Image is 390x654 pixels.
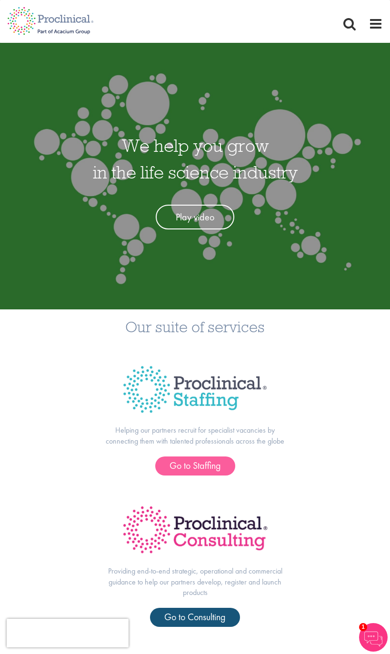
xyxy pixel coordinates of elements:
span: Play video [176,211,214,223]
img: Chatbot [359,623,388,652]
img: Proclinical Title [111,354,279,425]
span: 1 [361,624,365,630]
span: Providing end-to-end strategic, operational and commercial guidance to help our partners develop,... [108,566,282,598]
span: Go to Consulting [164,611,226,623]
span: Go to Staffing [170,459,221,472]
img: Proclinical Title [110,495,280,566]
a: Go to Consulting [150,608,240,627]
a: Go to Staffing [155,456,235,476]
span: Helping our partners recruit for specialist vacancies by connecting them with talented profession... [106,425,284,446]
span: Our suite of services [125,317,265,337]
iframe: reCAPTCHA [7,619,129,647]
span: We help you grow [122,134,269,157]
span: in the life science industry [93,161,298,184]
